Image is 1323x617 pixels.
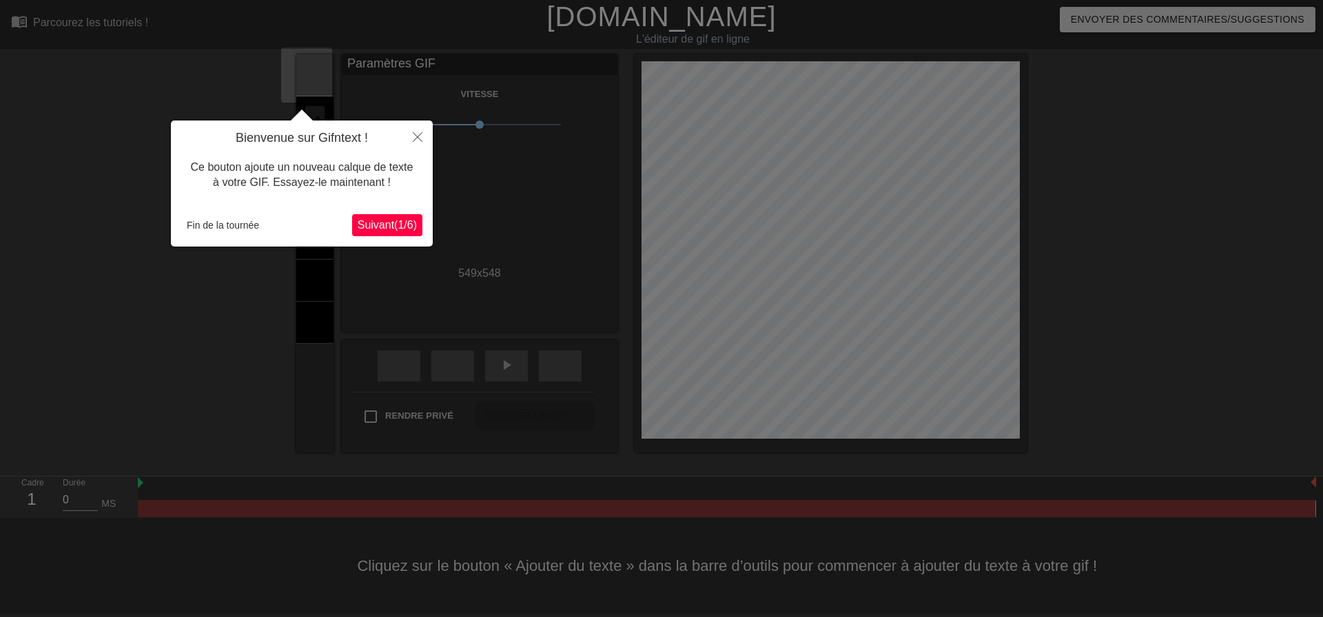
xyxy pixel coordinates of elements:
font: Suivant [358,219,394,231]
font: ( [394,219,398,231]
font: Fin de la tournée [187,220,259,231]
font: Bienvenue sur Gifntext ! [236,131,368,145]
font: ) [413,219,417,231]
font: 6 [407,219,413,231]
h4: Bienvenue sur Gifntext ! [181,131,422,146]
font: Ce bouton ajoute un nouveau calque de texte à votre GIF. Essayez-le maintenant ! [191,161,413,188]
button: Fermer [402,121,433,152]
font: / [404,219,407,231]
button: Suivant [352,214,422,236]
font: 1 [398,219,404,231]
button: Fin de la tournée [181,215,265,236]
